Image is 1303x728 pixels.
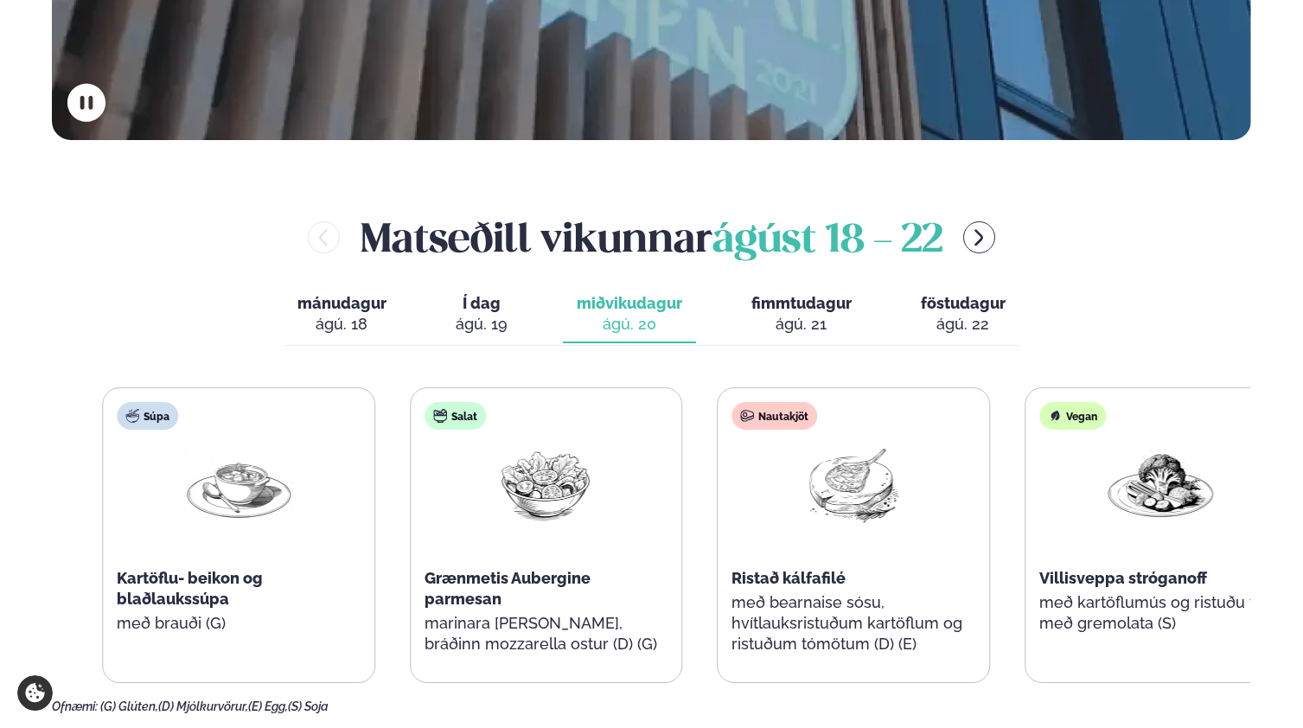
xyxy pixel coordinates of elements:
[798,444,909,524] img: Lamb-Meat.png
[1039,592,1283,634] p: með kartöflumús og ristuðu tofu með gremolata (S)
[297,294,386,312] span: mánudagur
[491,444,602,524] img: Salad.png
[1106,444,1217,524] img: Vegan.png
[731,402,817,430] div: Nautakjöt
[731,569,846,587] span: Ristað kálfafilé
[456,314,508,335] div: ágú. 19
[361,209,942,265] h2: Matseðill vikunnar
[125,409,139,423] img: soup.svg
[577,314,682,335] div: ágú. 20
[52,699,98,713] span: Ofnæmi:
[117,402,178,430] div: Súpa
[425,402,486,430] div: Salat
[751,314,852,335] div: ágú. 21
[731,592,975,655] p: með bearnaise sósu, hvítlauksristuðum kartöflum og ristuðum tómötum (D) (E)
[248,699,288,713] span: (E) Egg,
[425,613,668,655] p: marinara [PERSON_NAME], bráðinn mozzarella ostur (D) (G)
[921,294,1006,312] span: föstudagur
[117,613,361,634] p: með brauði (G)
[1039,402,1106,430] div: Vegan
[433,409,447,423] img: salad.svg
[158,699,248,713] span: (D) Mjólkurvörur,
[738,286,865,343] button: fimmtudagur ágú. 21
[563,286,696,343] button: miðvikudagur ágú. 20
[183,444,294,524] img: Soup.png
[425,569,591,608] span: Grænmetis Aubergine parmesan
[712,222,942,260] span: ágúst 18 - 22
[456,293,508,314] span: Í dag
[308,221,340,253] button: menu-btn-left
[963,221,995,253] button: menu-btn-right
[117,569,263,608] span: Kartöflu- beikon og blaðlaukssúpa
[100,699,158,713] span: (G) Glúten,
[284,286,400,343] button: mánudagur ágú. 18
[577,294,682,312] span: miðvikudagur
[740,409,754,423] img: beef.svg
[1048,409,1062,423] img: Vegan.svg
[921,314,1006,335] div: ágú. 22
[297,314,386,335] div: ágú. 18
[442,286,521,343] button: Í dag ágú. 19
[907,286,1019,343] button: föstudagur ágú. 22
[751,294,852,312] span: fimmtudagur
[1039,569,1207,587] span: Villisveppa stróganoff
[288,699,329,713] span: (S) Soja
[17,675,53,711] a: Cookie settings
